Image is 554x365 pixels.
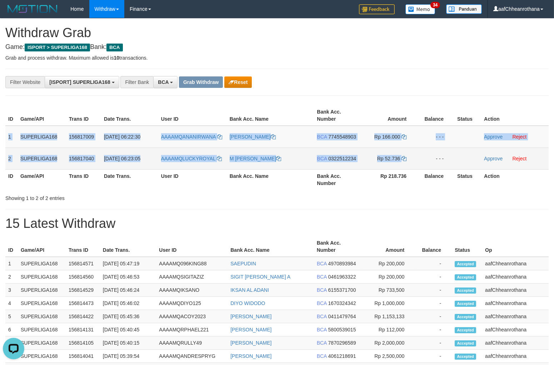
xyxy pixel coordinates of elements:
td: [DATE] 05:46:02 [100,297,156,310]
td: SUPERLIGA168 [18,310,66,323]
button: Grab Withdraw [179,76,223,88]
img: MOTION_logo.png [5,4,60,14]
span: AAAAMQANANIRWANA [161,134,216,140]
td: 156814473 [66,297,100,310]
th: User ID [158,169,227,190]
button: Open LiveChat chat widget [3,3,24,24]
td: SUPERLIGA168 [18,297,66,310]
img: panduan.png [446,4,482,14]
td: - [415,323,452,336]
th: Rp 218.736 [361,169,417,190]
div: Filter Bank [120,76,153,88]
span: BCA [317,300,327,306]
td: SUPERLIGA168 [18,257,66,270]
td: SUPERLIGA168 [18,147,66,169]
a: Reject [513,134,527,140]
th: Date Trans. [101,105,158,126]
th: Balance [417,169,454,190]
th: Bank Acc. Number [314,105,361,126]
td: [DATE] 05:39:54 [100,350,156,363]
td: SUPERLIGA168 [18,270,66,284]
a: Copy 52736 to clipboard [401,156,406,161]
td: AAAAMQRPHAEL221 [156,323,228,336]
th: Status [452,236,482,257]
td: 156814041 [66,350,100,363]
span: [ISPORT] SUPERLIGA168 [49,79,110,85]
td: aafChheanrothana [482,270,549,284]
a: AAAAMQANANIRWANA [161,134,222,140]
span: Copy 7870296589 to clipboard [328,340,356,346]
span: Copy 6155371700 to clipboard [328,287,356,293]
a: [PERSON_NAME] [230,340,271,346]
span: 156817040 [69,156,94,161]
span: Rp 166.000 [374,134,400,140]
span: Copy 5800539015 to clipboard [328,327,356,332]
td: AAAAMQACOY2023 [156,310,228,323]
span: BCA [317,261,327,266]
a: Approve [484,134,503,140]
td: [DATE] 05:40:45 [100,323,156,336]
td: aafChheanrothana [482,284,549,297]
span: AAAAMQLUCKYROYAL [161,156,216,161]
a: Copy 166000 to clipboard [401,134,406,140]
td: aafChheanrothana [482,323,549,336]
span: Accepted [455,301,476,307]
td: 156814105 [66,336,100,350]
td: AAAAMQDIYO125 [156,297,228,310]
a: SAEPUDIN [230,261,256,266]
td: Rp 2,000,000 [360,336,415,350]
button: Reset [224,76,252,88]
td: 6 [5,323,18,336]
p: Grab and process withdraw. Maximum allowed is transactions. [5,54,549,61]
td: Rp 1,000,000 [360,297,415,310]
a: [PERSON_NAME] [230,327,271,332]
th: Bank Acc. Name [228,236,314,257]
img: Button%20Memo.svg [405,4,435,14]
td: [DATE] 05:45:36 [100,310,156,323]
span: Copy 4970893984 to clipboard [328,261,356,266]
td: [DATE] 05:46:24 [100,284,156,297]
span: Copy 0411479764 to clipboard [328,314,356,319]
th: Op [482,236,549,257]
a: Approve [484,156,503,161]
span: BCA [158,79,169,85]
span: Accepted [455,274,476,280]
a: Reject [513,156,527,161]
td: 3 [5,284,18,297]
a: [PERSON_NAME] [230,134,276,140]
td: 156814131 [66,323,100,336]
td: aafChheanrothana [482,257,549,270]
td: [DATE] 05:40:15 [100,336,156,350]
span: BCA [317,287,327,293]
td: [DATE] 05:47:19 [100,257,156,270]
td: AAAAMQIKSANO [156,284,228,297]
a: IKSAN AL ADANI [230,287,269,293]
td: Rp 733,500 [360,284,415,297]
span: Accepted [455,327,476,333]
th: User ID [158,105,227,126]
th: ID [5,169,18,190]
h4: Game: Bank: [5,44,549,51]
span: Rp 52.736 [377,156,400,161]
span: BCA [317,353,327,359]
h1: Withdraw Grab [5,26,549,40]
th: Bank Acc. Number [314,236,360,257]
td: aafChheanrothana [482,350,549,363]
th: Amount [360,236,415,257]
span: BCA [317,274,327,280]
th: Game/API [18,105,66,126]
th: Amount [361,105,417,126]
td: Rp 2,500,000 [360,350,415,363]
th: Trans ID [66,169,101,190]
img: Feedback.jpg [359,4,395,14]
td: - [415,350,452,363]
a: AAAAMQLUCKYROYAL [161,156,222,161]
td: 156814529 [66,284,100,297]
span: BCA [317,327,327,332]
span: BCA [317,134,327,140]
span: [DATE] 06:22:30 [104,134,140,140]
span: Accepted [455,354,476,360]
td: SUPERLIGA168 [18,284,66,297]
td: - [415,284,452,297]
td: Rp 1,153,133 [360,310,415,323]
